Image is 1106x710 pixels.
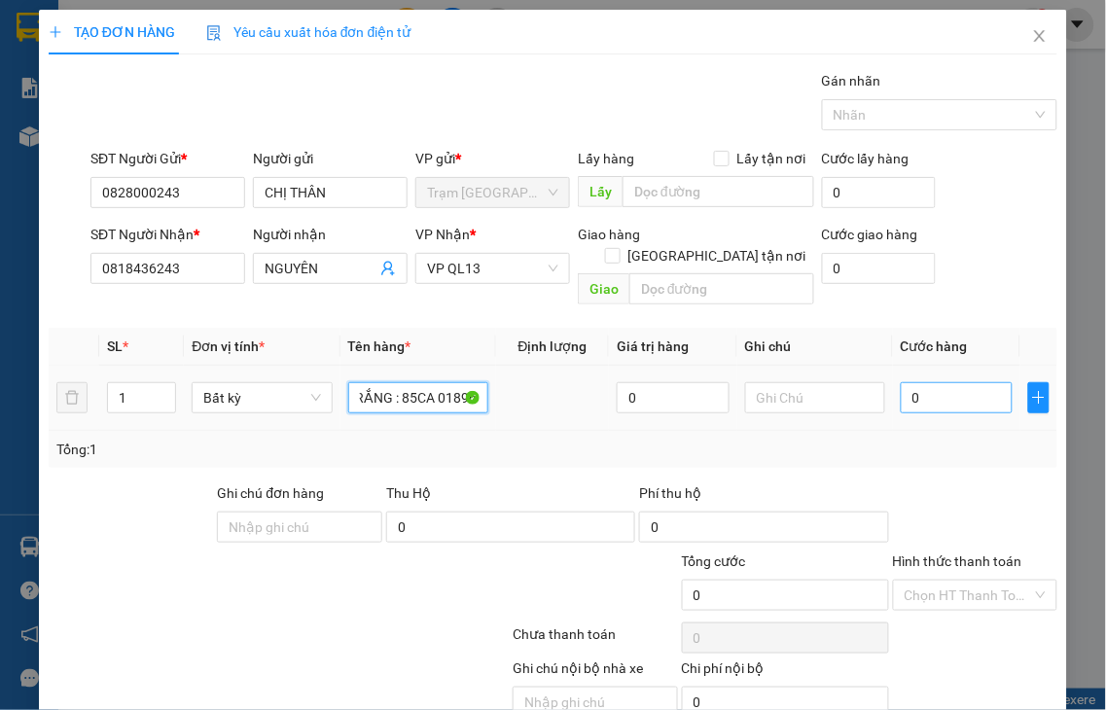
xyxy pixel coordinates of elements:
span: Giá trị hàng [617,338,689,354]
span: TẠO ĐƠN HÀNG [49,24,175,40]
label: Hình thức thanh toán [893,553,1022,569]
span: Lấy hàng [578,151,634,166]
span: Bất kỳ [203,383,320,412]
span: plus [49,25,62,39]
input: Ghi chú đơn hàng [217,512,382,543]
div: Người gửi [253,148,408,169]
label: Cước giao hàng [822,227,918,242]
span: Lấy tận nơi [730,148,814,169]
button: delete [56,382,88,413]
span: Đơn vị tính [192,338,265,354]
label: Ghi chú đơn hàng [217,485,324,501]
span: Trạm Ninh Hải [427,178,558,207]
div: Người nhận [253,224,408,245]
label: Gán nhãn [822,73,881,89]
input: VD: Bàn, Ghế [348,382,488,413]
th: Ghi chú [737,328,893,366]
span: SL [107,338,123,354]
span: plus [1029,390,1049,406]
div: Ghi chú nội bộ nhà xe [513,657,678,687]
div: Tổng: 1 [56,439,429,460]
span: Định lượng [518,338,588,354]
button: Close [1013,10,1067,64]
input: 0 [617,382,729,413]
span: user-add [380,261,396,276]
div: SĐT Người Gửi [90,148,245,169]
span: Yêu cầu xuất hóa đơn điện tử [206,24,411,40]
span: Tên hàng [348,338,411,354]
input: Cước lấy hàng [822,177,936,208]
div: Phí thu hộ [639,482,888,512]
span: Cước hàng [901,338,968,354]
span: VP Nhận [415,227,470,242]
span: VP QL13 [427,254,558,283]
span: Giao [578,273,629,304]
span: Thu Hộ [386,485,431,501]
span: Lấy [578,176,623,207]
div: Chi phí nội bộ [682,657,889,687]
input: Dọc đường [623,176,814,207]
span: close [1032,28,1048,44]
img: icon [206,25,222,41]
button: plus [1028,382,1050,413]
div: Chưa thanh toán [511,623,680,657]
span: Giao hàng [578,227,640,242]
span: Tổng cước [682,553,746,569]
input: Ghi Chú [745,382,885,413]
div: VP gửi [415,148,570,169]
span: [GEOGRAPHIC_DATA] tận nơi [621,245,814,266]
input: Cước giao hàng [822,253,936,284]
label: Cước lấy hàng [822,151,910,166]
input: Dọc đường [629,273,814,304]
div: SĐT Người Nhận [90,224,245,245]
